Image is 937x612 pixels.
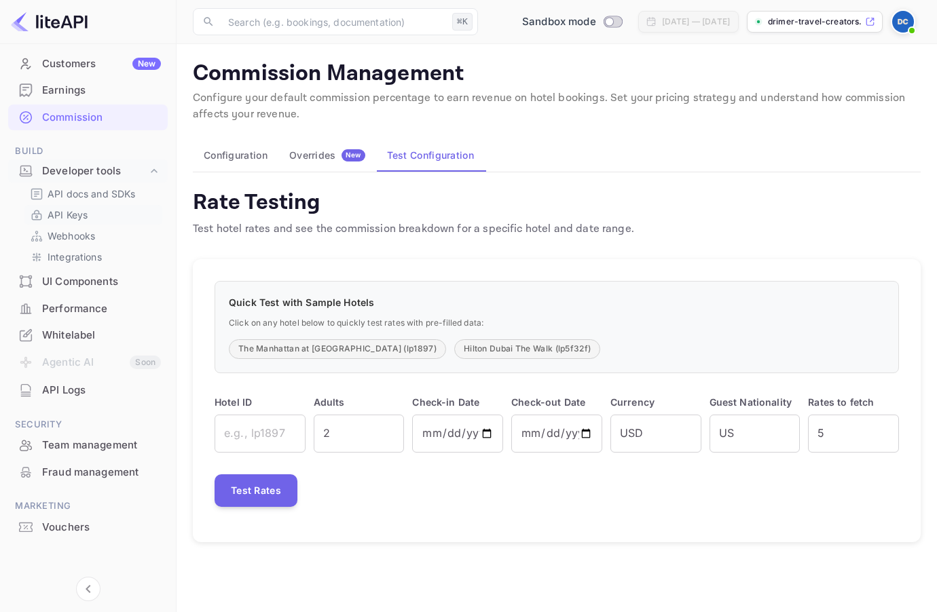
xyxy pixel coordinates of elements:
[30,187,157,201] a: API docs and SDKs
[376,139,485,172] button: Test Configuration
[8,322,168,347] a: Whitelabel
[42,520,161,535] div: Vouchers
[42,301,161,317] div: Performance
[24,184,162,204] div: API docs and SDKs
[193,60,921,88] p: Commission Management
[30,229,157,243] a: Webhooks
[8,296,168,322] div: Performance
[710,395,801,409] p: Guest Nationality
[11,11,88,33] img: LiteAPI logo
[24,205,162,225] div: API Keys
[8,432,168,459] div: Team management
[8,514,168,539] a: Vouchers
[768,16,862,28] p: drimer-travel-creators...
[193,139,278,172] button: Configuration
[193,221,634,237] p: Test hotel rates and see the commission breakdown for a specific hotel and date range.
[8,514,168,541] div: Vouchers
[193,90,921,123] p: Configure your default commission percentage to earn revenue on hotel bookings. Set your pricing ...
[48,187,136,201] p: API docs and SDKs
[522,14,596,30] span: Sandbox mode
[452,13,473,31] div: ⌘K
[289,149,365,161] div: Overrides
[8,159,168,183] div: Developer tools
[8,377,168,404] div: API Logs
[8,459,168,486] div: Fraud management
[42,465,161,480] div: Fraud management
[30,250,157,264] a: Integrations
[610,415,701,453] input: USD
[215,415,306,453] input: e.g., lp1897
[8,144,168,159] span: Build
[42,328,161,343] div: Whitelabel
[8,104,168,131] div: Commission
[342,151,365,159] span: New
[48,208,88,222] p: API Keys
[892,11,914,33] img: Drimer Travel Creators
[215,395,306,409] p: Hotel ID
[314,395,405,409] p: Adults
[42,274,161,290] div: UI Components
[42,438,161,453] div: Team management
[76,577,100,601] button: Collapse navigation
[8,459,168,484] a: Fraud management
[42,56,161,72] div: Customers
[454,339,600,359] button: Hilton Dubai The Walk (lp5f32f)
[8,417,168,432] span: Security
[42,383,161,398] div: API Logs
[8,104,168,130] a: Commission
[48,250,102,264] p: Integrations
[229,295,885,309] p: Quick Test with Sample Hotels
[8,322,168,349] div: Whitelabel
[48,229,95,243] p: Webhooks
[132,58,161,70] div: New
[24,226,162,246] div: Webhooks
[8,24,168,49] a: Bookings
[24,247,162,267] div: Integrations
[8,77,168,102] a: Earnings
[8,296,168,321] a: Performance
[8,77,168,104] div: Earnings
[229,318,885,329] p: Click on any hotel below to quickly test rates with pre-filled data:
[517,14,627,30] div: Switch to Production mode
[220,8,447,35] input: Search (e.g. bookings, documentation)
[229,339,446,359] button: The Manhattan at [GEOGRAPHIC_DATA] (lp1897)
[8,499,168,514] span: Marketing
[662,16,730,28] div: [DATE] — [DATE]
[215,474,297,507] button: Test Rates
[808,395,899,409] p: Rates to fetch
[30,208,157,222] a: API Keys
[193,189,634,216] h4: Rate Testing
[8,269,168,295] div: UI Components
[710,415,801,453] input: US
[511,395,602,409] p: Check-out Date
[8,51,168,76] a: CustomersNew
[8,377,168,402] a: API Logs
[42,164,147,179] div: Developer tools
[8,51,168,77] div: CustomersNew
[42,110,161,126] div: Commission
[8,269,168,294] a: UI Components
[42,83,161,98] div: Earnings
[412,395,503,409] p: Check-in Date
[610,395,701,409] p: Currency
[8,432,168,457] a: Team management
